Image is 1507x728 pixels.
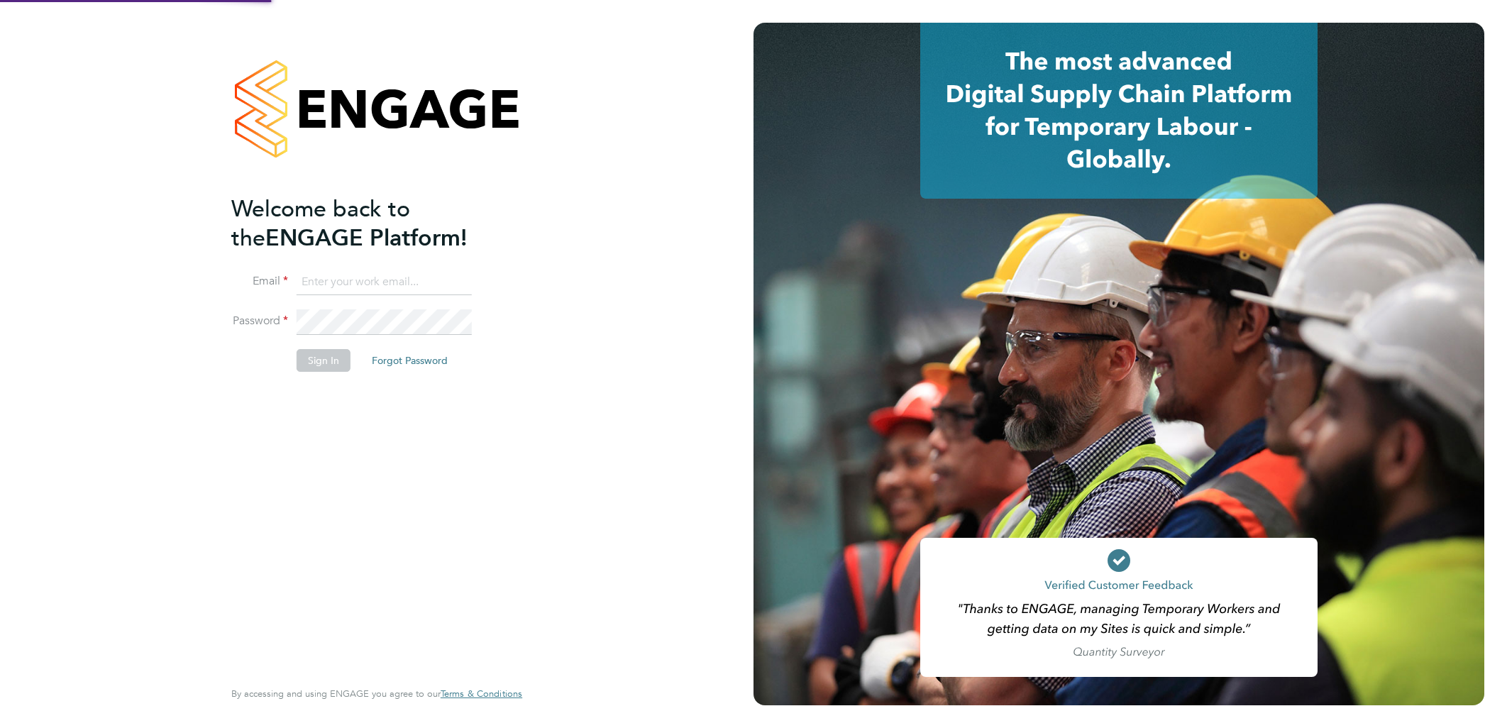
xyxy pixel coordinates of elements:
[231,194,508,253] h2: ENGAGE Platform!
[231,274,288,289] label: Email
[441,688,522,700] span: Terms & Conditions
[360,349,459,372] button: Forgot Password
[297,270,472,295] input: Enter your work email...
[231,688,522,700] span: By accessing and using ENGAGE you agree to our
[231,314,288,329] label: Password
[231,195,410,252] span: Welcome back to the
[297,349,350,372] button: Sign In
[441,688,522,700] a: Terms & Conditions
